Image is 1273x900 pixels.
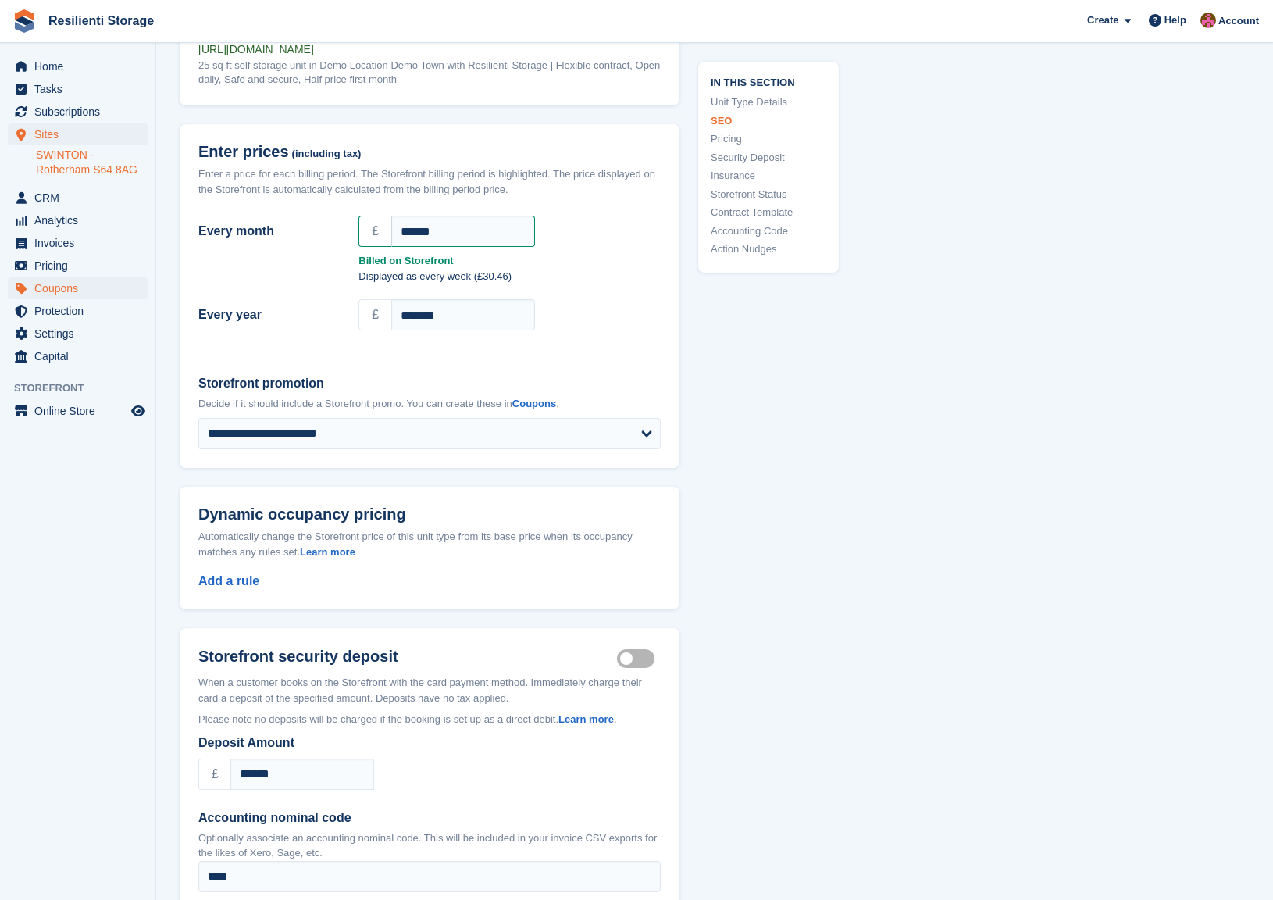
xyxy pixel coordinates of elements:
span: Help [1164,12,1186,28]
span: Storefront [14,380,155,396]
a: Learn more [558,713,614,725]
a: menu [8,187,148,209]
a: menu [8,78,148,100]
label: Accounting nominal code [198,809,661,827]
a: Security Deposit [711,149,826,165]
span: (including tax) [292,148,362,160]
a: Learn more [300,546,355,558]
span: Analytics [34,209,128,231]
a: Coupons [512,398,556,409]
span: Pricing [34,255,128,277]
div: Enter a price for each billing period. The Storefront billing period is highlighted. The price di... [198,166,661,197]
span: CRM [34,187,128,209]
label: Storefront promotion [198,374,661,393]
a: Contract Template [711,205,826,220]
a: Preview store [129,402,148,420]
div: [URL][DOMAIN_NAME] [198,42,661,56]
span: Capital [34,345,128,367]
label: Security deposit on [617,658,661,660]
a: SEO [711,112,826,128]
span: Create [1087,12,1118,28]
a: SWINTON - Rotherham S64 8AG [36,148,148,177]
span: Settings [34,323,128,345]
label: Every month [198,222,340,241]
a: Unit Type Details [711,95,826,110]
a: menu [8,255,148,277]
a: menu [8,300,148,322]
div: Automatically change the Storefront price of this unit type from its base price when its occupanc... [198,529,661,559]
span: Coupons [34,277,128,299]
span: In this section [711,73,826,88]
span: Sites [34,123,128,145]
p: Please note no deposits will be charged if the booking is set up as a direct debit. . [198,712,661,727]
strong: Billed on Storefront [358,253,661,269]
label: Deposit Amount [198,734,661,752]
span: Protection [34,300,128,322]
a: menu [8,345,148,367]
a: menu [8,323,148,345]
a: Resilienti Storage [42,8,160,34]
span: Subscriptions [34,101,128,123]
a: menu [8,55,148,77]
p: When a customer books on the Storefront with the card payment method. Immediately charge their ca... [198,675,661,705]
a: menu [8,101,148,123]
a: menu [8,232,148,254]
a: Action Nudges [711,241,826,257]
p: Optionally associate an accounting nominal code. This will be included in your invoice CSV export... [198,830,661,861]
span: Home [34,55,128,77]
span: Tasks [34,78,128,100]
p: Decide if it should include a Storefront promo. You can create these in . [198,396,661,412]
a: Insurance [711,168,826,184]
a: menu [8,123,148,145]
span: Invoices [34,232,128,254]
a: Accounting Code [711,223,826,238]
span: Enter prices [198,143,289,161]
h2: Storefront security deposit [198,647,617,666]
span: Account [1218,13,1259,29]
a: Add a rule [198,574,259,587]
span: Online Store [34,400,128,422]
a: Pricing [711,131,826,147]
a: menu [8,400,148,422]
a: menu [8,277,148,299]
p: Displayed as every week (£30.46) [358,269,661,284]
label: Every year [198,305,340,324]
img: Kerrie Whiteley [1200,12,1216,28]
img: stora-icon-8386f47178a22dfd0bd8f6a31ec36ba5ce8667c1dd55bd0f319d3a0aa187defe.svg [12,9,36,33]
div: 25 sq ft self storage unit in Demo Location Demo Town with Resilienti Storage | Flexible contract... [198,59,661,87]
span: Dynamic occupancy pricing [198,505,406,523]
a: menu [8,209,148,231]
a: Storefront Status [711,186,826,202]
